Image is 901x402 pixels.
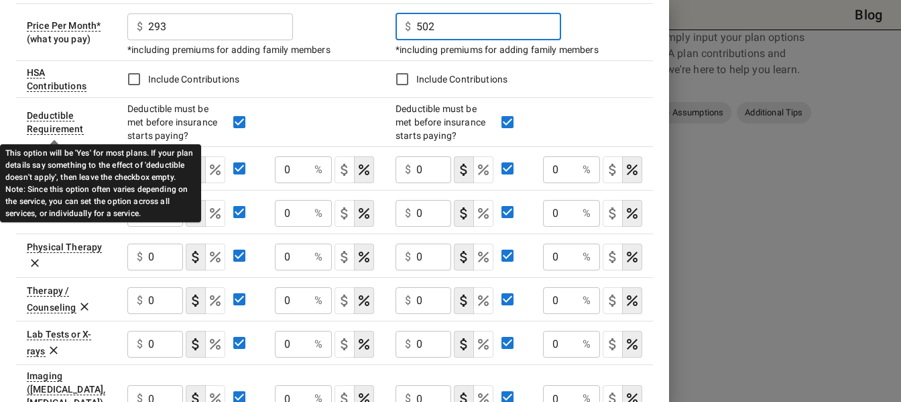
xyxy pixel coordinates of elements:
span: Include Contributions [416,74,507,85]
div: Sometimes called 'plan cost'. The portion of the plan premium that comes out of your wallet each ... [27,20,101,32]
div: cost type [186,156,225,183]
div: Lab Tests or X-rays [27,329,91,357]
svg: Select if this service charges coinsurance, a percentage of the medical expense that you pay to y... [475,205,491,221]
button: coinsurance [205,200,225,227]
svg: Select if this service charges a copay (or copayment), a set dollar amount (e.g. $30) you pay to ... [605,249,621,265]
div: A behavioral health therapy session. [27,285,76,313]
button: copayment [335,331,355,358]
button: copayment [335,200,355,227]
button: coinsurance [622,331,642,358]
button: coinsurance [622,200,642,227]
p: % [583,162,591,178]
button: coinsurance [622,287,642,314]
svg: Select if this service charges coinsurance, a percentage of the medical expense that you pay to y... [207,249,223,265]
svg: Select if this service charges coinsurance, a percentage of the medical expense that you pay to y... [624,249,640,265]
p: % [314,205,322,221]
svg: Select if this service charges coinsurance, a percentage of the medical expense that you pay to y... [207,162,223,178]
div: cost type [335,200,374,227]
p: % [583,249,591,265]
div: Leave the checkbox empty if you don't what an HSA (Health Savings Account) is. If the insurance p... [27,67,86,92]
div: Deductible must be met before insurance starts paying? [127,102,225,142]
svg: Select if this service charges coinsurance, a percentage of the medical expense that you pay to y... [207,293,223,309]
div: cost type [454,331,493,358]
div: cost type [335,331,374,358]
button: copayment [186,244,206,270]
button: copayment [335,156,355,183]
svg: Select if this service charges a copay (or copayment), a set dollar amount (e.g. $30) you pay to ... [337,205,353,221]
div: This option will be 'Yes' for most plans. If your plan details say something to the effect of 'de... [27,110,84,135]
button: coinsurance [354,156,374,183]
svg: Select if this service charges a copay (or copayment), a set dollar amount (e.g. $30) you pay to ... [605,162,621,178]
div: cost type [454,200,493,227]
div: cost type [603,287,642,314]
button: coinsurance [354,244,374,270]
svg: Select if this service charges coinsurance, a percentage of the medical expense that you pay to y... [356,249,372,265]
svg: Select if this service charges a copay (or copayment), a set dollar amount (e.g. $30) you pay to ... [337,249,353,265]
button: copayment [186,331,206,358]
button: coinsurance [205,331,225,358]
div: cost type [603,200,642,227]
svg: Select if this service charges coinsurance, a percentage of the medical expense that you pay to y... [207,205,223,221]
div: cost type [335,244,374,270]
button: copayment [603,156,623,183]
button: coinsurance [473,156,493,183]
p: $ [405,162,411,178]
svg: Select if this service charges a copay (or copayment), a set dollar amount (e.g. $30) you pay to ... [605,293,621,309]
div: cost type [186,200,225,227]
td: *including premiums for adding family members [117,3,385,60]
button: coinsurance [354,200,374,227]
p: $ [405,336,411,352]
div: Deductible must be met before insurance starts paying? [396,102,493,142]
svg: Select if this service charges coinsurance, a percentage of the medical expense that you pay to y... [356,293,372,309]
svg: Select if this service charges a copay (or copayment), a set dollar amount (e.g. $30) you pay to ... [337,293,353,309]
p: $ [137,293,143,309]
div: cost type [603,244,642,270]
button: copayment [603,244,623,270]
svg: Select if this service charges a copay (or copayment), a set dollar amount (e.g. $30) you pay to ... [337,162,353,178]
p: $ [405,293,411,309]
button: coinsurance [473,287,493,314]
button: coinsurance [205,156,225,183]
div: cost type [186,331,225,358]
div: cost type [603,156,642,183]
td: (what you pay) [16,3,117,60]
div: cost type [454,287,493,314]
svg: Select if this service charges a copay (or copayment), a set dollar amount (e.g. $30) you pay to ... [605,336,621,352]
svg: Select if this service charges coinsurance, a percentage of the medical expense that you pay to y... [356,205,372,221]
p: % [314,249,322,265]
svg: Select if this service charges coinsurance, a percentage of the medical expense that you pay to y... [356,336,372,352]
p: $ [405,205,411,221]
p: $ [137,19,143,35]
button: copayment [454,331,474,358]
td: *including premiums for adding family members [385,3,653,60]
button: coinsurance [473,244,493,270]
div: cost type [186,287,225,314]
button: coinsurance [354,287,374,314]
button: coinsurance [205,287,225,314]
svg: Select if this service charges coinsurance, a percentage of the medical expense that you pay to y... [624,336,640,352]
svg: Select if this service charges a copay (or copayment), a set dollar amount (e.g. $30) you pay to ... [456,205,472,221]
button: coinsurance [622,156,642,183]
div: Physical Therapy [27,242,102,253]
svg: Select if this service charges a copay (or copayment), a set dollar amount (e.g. $30) you pay to ... [605,205,621,221]
button: coinsurance [473,200,493,227]
button: copayment [454,287,474,314]
button: copayment [335,287,355,314]
svg: Select if this service charges a copay (or copayment), a set dollar amount (e.g. $30) you pay to ... [456,249,472,265]
svg: Select if this service charges coinsurance, a percentage of the medical expense that you pay to y... [624,205,640,221]
div: cost type [186,244,225,270]
svg: Select if this service charges coinsurance, a percentage of the medical expense that you pay to y... [207,336,223,352]
svg: Select if this service charges coinsurance, a percentage of the medical expense that you pay to y... [624,162,640,178]
div: cost type [454,244,493,270]
svg: Select if this service charges coinsurance, a percentage of the medical expense that you pay to y... [475,249,491,265]
button: copayment [335,244,355,270]
p: % [583,293,591,309]
svg: Select if this service charges a copay (or copayment), a set dollar amount (e.g. $30) you pay to ... [188,293,204,309]
p: % [583,205,591,221]
button: copayment [186,287,206,314]
svg: Select if this service charges coinsurance, a percentage of the medical expense that you pay to y... [475,293,491,309]
p: % [583,336,591,352]
button: copayment [603,287,623,314]
p: % [314,336,322,352]
svg: Select if this service charges a copay (or copayment), a set dollar amount (e.g. $30) you pay to ... [337,336,353,352]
